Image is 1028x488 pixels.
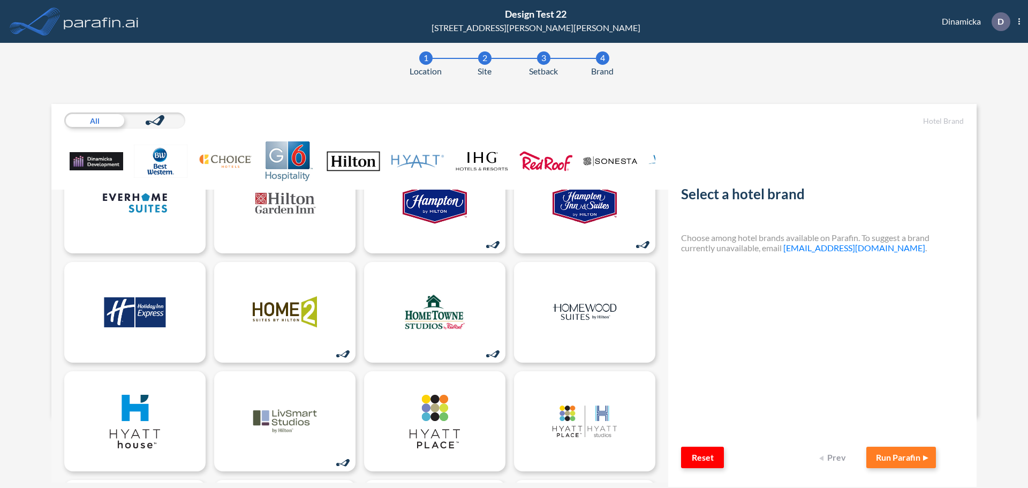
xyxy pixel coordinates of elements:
span: Location [410,65,442,78]
img: logo [62,11,141,32]
h5: Hotel Brand [681,117,964,126]
span: Site [478,65,492,78]
div: 4 [596,51,609,65]
img: Hilton [327,141,380,181]
img: logo [553,286,617,339]
img: logo [103,286,167,339]
img: Wyndham [648,141,701,181]
img: logo [253,395,317,448]
img: Sonesta [584,141,637,181]
img: logo [253,176,317,230]
span: Brand [591,65,614,78]
span: Design Test 22 [505,8,566,20]
img: logo [553,395,617,448]
div: [STREET_ADDRESS][PERSON_NAME][PERSON_NAME] [432,21,640,34]
img: logo [103,176,167,230]
p: D [997,17,1004,26]
div: 3 [537,51,550,65]
span: Setback [529,65,558,78]
img: logo [103,395,167,448]
img: logo [403,395,467,448]
img: Best Western [134,141,187,181]
h4: Choose among hotel brands available on Parafin. To suggest a brand currently unavailable, email . [681,232,964,253]
img: logo [553,176,617,230]
img: logo [403,176,467,230]
img: Hyatt [391,141,444,181]
img: IHG [455,141,509,181]
h2: Select a hotel brand [681,186,964,207]
img: logo [403,286,467,339]
img: logo [253,286,317,339]
img: Red Roof [519,141,573,181]
button: Run Parafin [866,447,936,468]
a: [EMAIL_ADDRESS][DOMAIN_NAME] [783,243,925,253]
img: Choice [198,141,252,181]
img: .Dev Family [70,141,123,181]
button: Reset [681,447,724,468]
img: G6 Hospitality [262,141,316,181]
div: 1 [419,51,433,65]
div: All [64,112,125,129]
div: 2 [478,51,492,65]
button: Prev [813,447,856,468]
div: Dinamicka [926,12,1020,31]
